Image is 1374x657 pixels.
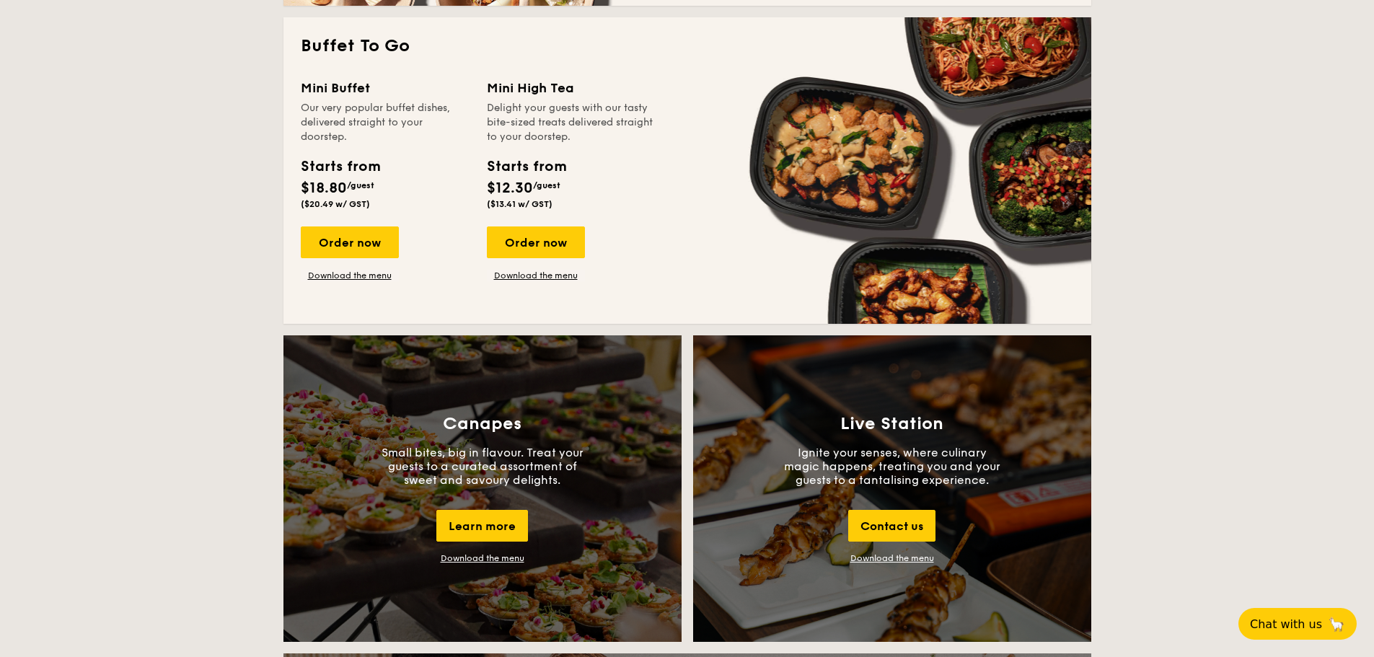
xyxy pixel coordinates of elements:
[487,199,552,209] span: ($13.41 w/ GST)
[1250,617,1322,631] span: Chat with us
[301,180,347,197] span: $18.80
[301,35,1074,58] h2: Buffet To Go
[784,446,1000,487] p: Ignite your senses, where culinary magic happens, treating you and your guests to a tantalising e...
[533,180,560,190] span: /guest
[487,180,533,197] span: $12.30
[443,414,521,434] h3: Canapes
[441,553,524,563] a: Download the menu
[347,180,374,190] span: /guest
[487,156,565,177] div: Starts from
[1328,616,1345,632] span: 🦙
[301,156,379,177] div: Starts from
[487,101,656,144] div: Delight your guests with our tasty bite-sized treats delivered straight to your doorstep.
[301,78,470,98] div: Mini Buffet
[301,226,399,258] div: Order now
[436,510,528,542] div: Learn more
[487,78,656,98] div: Mini High Tea
[840,414,943,434] h3: Live Station
[487,226,585,258] div: Order now
[374,446,591,487] p: Small bites, big in flavour. Treat your guests to a curated assortment of sweet and savoury delig...
[487,270,585,281] a: Download the menu
[301,199,370,209] span: ($20.49 w/ GST)
[850,553,934,563] a: Download the menu
[1238,608,1357,640] button: Chat with us🦙
[301,270,399,281] a: Download the menu
[848,510,935,542] div: Contact us
[301,101,470,144] div: Our very popular buffet dishes, delivered straight to your doorstep.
